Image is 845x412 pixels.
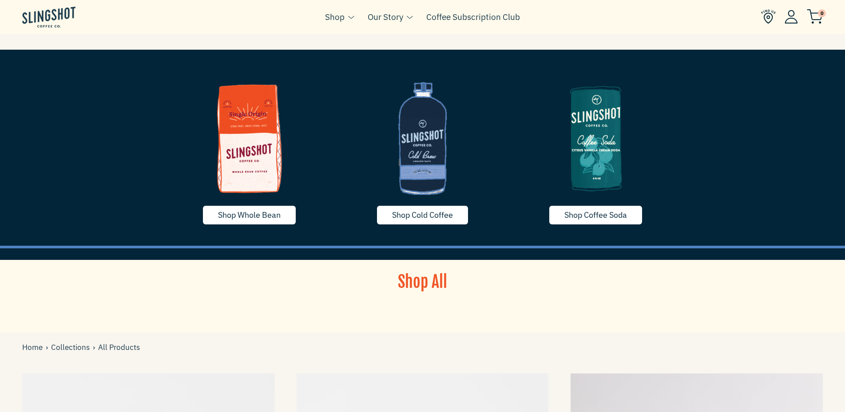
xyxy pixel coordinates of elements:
img: Account [785,10,798,24]
a: Collections [51,341,93,353]
span: Shop Cold Coffee [392,210,453,220]
img: Find Us [761,9,776,24]
span: 0 [818,9,826,17]
img: image-5-1635790255718_1200x.png [516,72,676,205]
span: › [46,341,51,353]
a: Shop [325,10,345,24]
img: coldcoffee-1635629668715_1200x.png [343,72,503,205]
a: Our Story [368,10,403,24]
a: Coffee Subscription Club [426,10,520,24]
span: › [93,341,98,353]
span: Shop Whole Bean [218,210,281,220]
img: cart [807,9,823,24]
img: whole-bean-1635790255739_1200x.png [170,72,329,205]
h1: Shop All [341,271,505,293]
span: Shop Coffee Soda [564,210,627,220]
a: Home [22,341,46,353]
div: All Products [22,341,140,353]
a: 0 [807,12,823,22]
